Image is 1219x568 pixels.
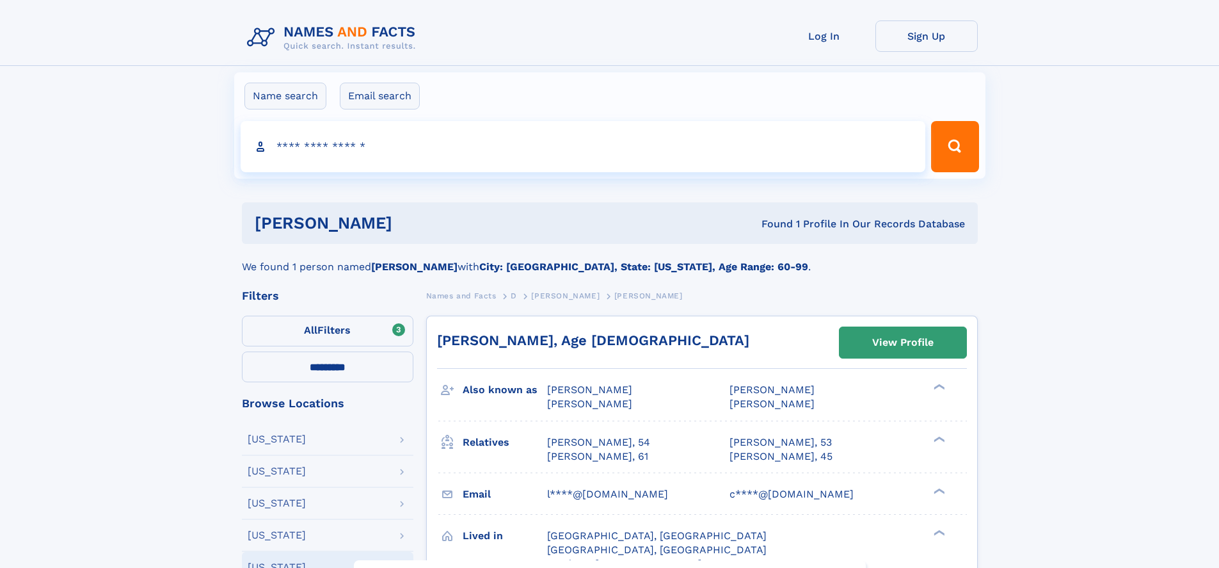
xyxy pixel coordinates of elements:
[242,20,426,55] img: Logo Names and Facts
[255,215,577,231] h1: [PERSON_NAME]
[547,530,767,542] span: [GEOGRAPHIC_DATA], [GEOGRAPHIC_DATA]
[930,383,946,391] div: ❯
[930,528,946,537] div: ❯
[931,121,978,172] button: Search Button
[479,261,808,273] b: City: [GEOGRAPHIC_DATA], State: [US_STATE], Age Range: 60-99
[242,398,413,409] div: Browse Locations
[930,435,946,443] div: ❯
[547,384,632,396] span: [PERSON_NAME]
[773,20,875,52] a: Log In
[248,434,306,444] div: [US_STATE]
[241,121,926,172] input: search input
[531,291,600,300] span: [PERSON_NAME]
[371,261,458,273] b: [PERSON_NAME]
[248,530,306,540] div: [US_STATE]
[547,398,632,410] span: [PERSON_NAME]
[840,327,966,358] a: View Profile
[930,487,946,495] div: ❯
[729,450,833,464] a: [PERSON_NAME], 45
[531,288,600,304] a: [PERSON_NAME]
[614,291,683,300] span: [PERSON_NAME]
[248,498,306,508] div: [US_STATE]
[577,217,965,231] div: Found 1 Profile In Our Records Database
[437,332,749,348] a: [PERSON_NAME], Age [DEMOGRAPHIC_DATA]
[547,544,767,556] span: [GEOGRAPHIC_DATA], [GEOGRAPHIC_DATA]
[426,288,497,304] a: Names and Facts
[729,384,815,396] span: [PERSON_NAME]
[242,290,413,302] div: Filters
[547,450,648,464] a: [PERSON_NAME], 61
[511,288,517,304] a: D
[463,483,547,505] h3: Email
[729,398,815,410] span: [PERSON_NAME]
[248,466,306,476] div: [US_STATE]
[463,432,547,453] h3: Relatives
[463,525,547,547] h3: Lived in
[547,435,650,450] a: [PERSON_NAME], 54
[729,435,832,450] a: [PERSON_NAME], 53
[244,83,326,110] label: Name search
[463,379,547,401] h3: Also known as
[872,328,934,357] div: View Profile
[304,324,317,336] span: All
[340,83,420,110] label: Email search
[242,244,978,275] div: We found 1 person named with .
[875,20,978,52] a: Sign Up
[242,316,413,346] label: Filters
[511,291,517,300] span: D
